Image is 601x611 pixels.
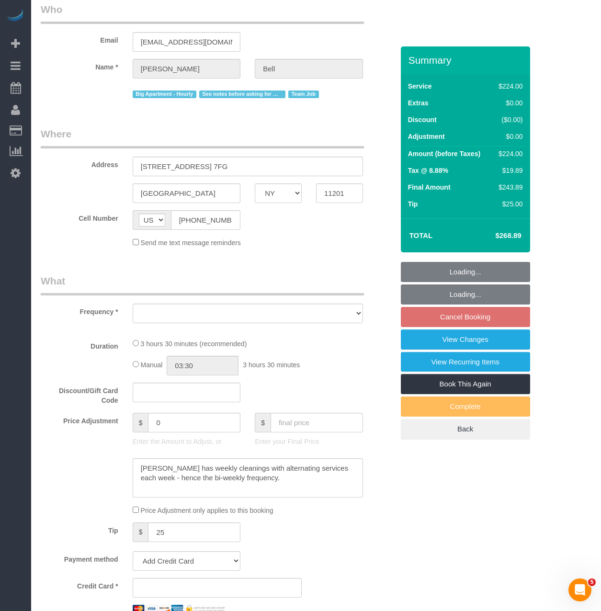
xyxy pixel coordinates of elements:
div: $0.00 [495,132,522,141]
legend: What [41,274,364,295]
label: Cell Number [34,210,125,223]
strong: Total [409,231,433,239]
label: Duration [34,338,125,351]
label: Tax @ 8.88% [408,166,448,175]
label: Adjustment [408,132,445,141]
legend: Where [41,127,364,148]
a: Back [401,419,530,439]
h3: Summary [408,55,525,66]
legend: Who [41,2,364,24]
input: City [133,183,241,203]
a: View Recurring Items [401,352,530,372]
span: 3 hours 30 minutes [243,361,300,369]
label: Tip [408,199,418,209]
input: final price [271,413,363,432]
div: ($0.00) [495,115,522,124]
label: Discount/Gift Card Code [34,383,125,405]
label: Name * [34,59,125,72]
input: Zip Code [316,183,363,203]
p: Enter the Amount to Adjust, or [133,437,241,446]
img: Automaid Logo [6,10,25,23]
input: Email [133,32,241,52]
div: $224.00 [495,81,522,91]
a: Book This Again [401,374,530,394]
p: Enter your Final Price [255,437,363,446]
span: Manual [141,361,163,369]
span: Big Apartment - Hourly [133,91,196,98]
label: Frequency * [34,304,125,317]
input: First Name [133,59,241,79]
span: $ [133,522,148,542]
div: $19.89 [495,166,522,175]
span: Team Job [288,91,319,98]
span: $ [133,413,148,432]
label: Email [34,32,125,45]
span: $ [255,413,271,432]
label: Extras [408,98,429,108]
div: $243.89 [495,182,522,192]
label: Discount [408,115,437,124]
span: 5 [588,578,596,586]
label: Tip [34,522,125,535]
div: $224.00 [495,149,522,158]
label: Payment method [34,551,125,564]
iframe: Intercom live chat [568,578,591,601]
h4: $268.89 [466,232,521,240]
a: View Changes [401,329,530,350]
span: See notes before asking for more time [199,91,285,98]
span: Price Adjustment only applies to this booking [141,507,273,514]
input: Last Name [255,59,363,79]
span: 3 hours 30 minutes (recommended) [141,340,247,348]
label: Final Amount [408,182,451,192]
label: Service [408,81,432,91]
label: Address [34,157,125,170]
iframe: Secure card payment input frame [141,583,294,592]
label: Amount (before Taxes) [408,149,480,158]
div: $25.00 [495,199,522,209]
label: Price Adjustment [34,413,125,426]
span: Send me text message reminders [141,239,241,247]
input: Cell Number [171,210,241,230]
label: Credit Card * [34,578,125,591]
div: $0.00 [495,98,522,108]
